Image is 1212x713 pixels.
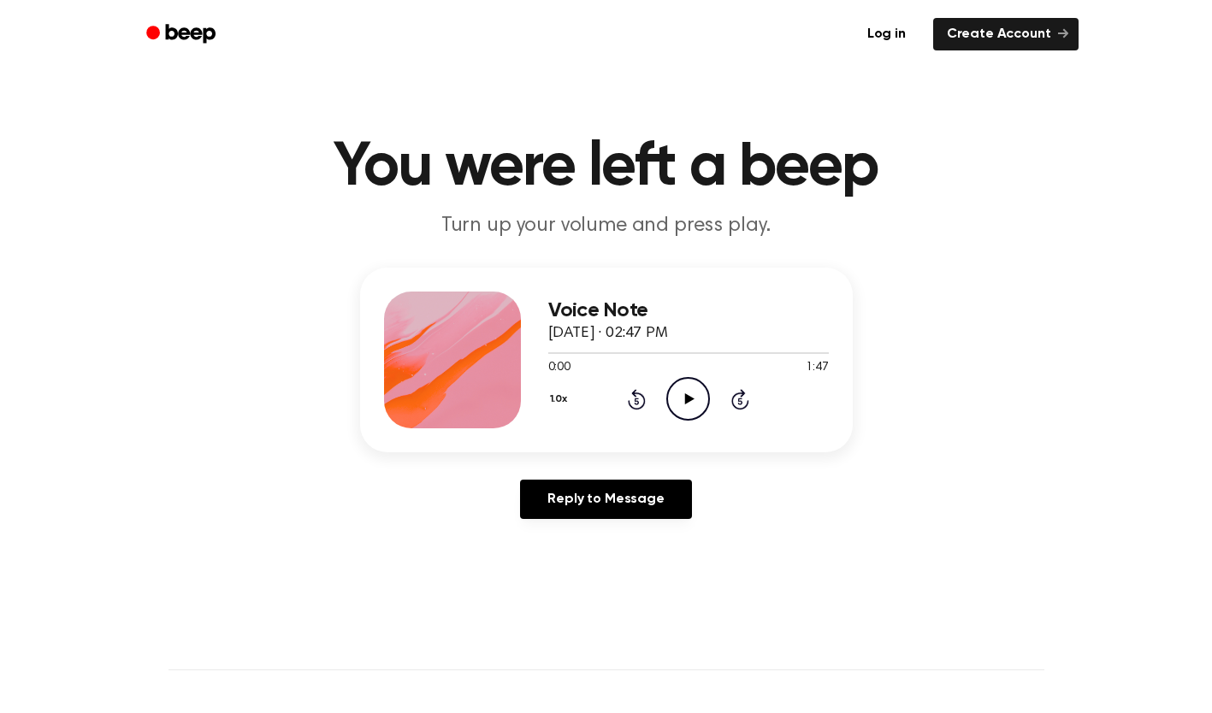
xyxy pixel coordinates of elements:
h1: You were left a beep [168,137,1044,198]
span: [DATE] · 02:47 PM [548,326,668,341]
span: 0:00 [548,359,571,377]
span: 1:47 [806,359,828,377]
a: Reply to Message [520,480,691,519]
button: 1.0x [548,385,574,414]
a: Create Account [933,18,1079,50]
p: Turn up your volume and press play. [278,212,935,240]
h3: Voice Note [548,299,829,322]
a: Beep [134,18,231,51]
a: Log in [850,15,923,54]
